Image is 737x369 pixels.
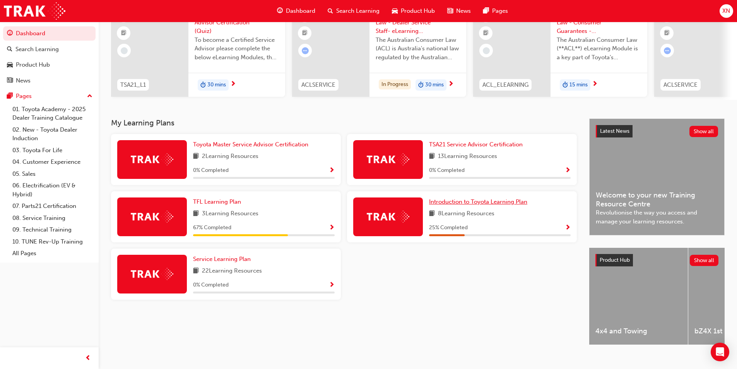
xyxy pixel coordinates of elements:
[121,28,127,38] span: booktick-icon
[401,7,435,15] span: Product Hub
[7,62,13,69] span: car-icon
[193,152,199,161] span: book-icon
[589,118,725,235] a: Latest NewsShow allWelcome to your new Training Resource CentreRevolutionise the way you access a...
[600,257,630,263] span: Product Hub
[456,7,471,15] span: News
[565,223,571,233] button: Show Progress
[483,28,489,38] span: booktick-icon
[429,197,530,206] a: Introduction to Toyota Learning Plan
[16,76,31,85] div: News
[193,166,229,175] span: 0 % Completed
[329,280,335,290] button: Show Progress
[131,211,173,223] img: Trak
[193,197,244,206] a: TFL Learning Plan
[202,152,258,161] span: 2 Learning Resources
[565,166,571,175] button: Show Progress
[195,9,279,36] span: TSA21_L1 Service Advisor Certification (Quiz)
[367,211,409,223] img: Trak
[589,248,688,345] a: 4x4 and Towing
[3,89,96,103] button: Pages
[711,343,729,361] div: Open Intercom Messenger
[418,80,424,90] span: duration-icon
[9,200,96,212] a: 07. Parts21 Certification
[329,282,335,289] span: Show Progress
[367,153,409,165] img: Trak
[392,6,398,16] span: car-icon
[429,223,468,232] span: 25 % Completed
[689,126,718,137] button: Show all
[193,140,311,149] a: Toyota Master Service Advisor Certification
[195,36,279,62] span: To become a Certified Service Advisor please complete the below eLearning Modules, the Service Ad...
[3,74,96,88] a: News
[9,103,96,124] a: 01. Toyota Academy - 2025 Dealer Training Catalogue
[301,81,335,89] span: ACLSERVICE
[438,152,497,161] span: 13 Learning Resources
[193,198,241,205] span: TFL Learning Plan
[336,7,380,15] span: Search Learning
[193,209,199,219] span: book-icon
[9,168,96,180] a: 05. Sales
[595,254,718,266] a: Product HubShow all
[596,191,718,208] span: Welcome to your new Training Resource Centre
[9,212,96,224] a: 08. Service Training
[492,7,508,15] span: Pages
[9,236,96,248] a: 10. TUNE Rev-Up Training
[202,266,262,276] span: 22 Learning Resources
[429,198,527,205] span: Introduction to Toyota Learning Plan
[664,28,670,38] span: booktick-icon
[16,60,50,69] div: Product Hub
[4,2,65,20] img: Trak
[271,3,321,19] a: guage-iconDashboard
[111,118,577,127] h3: My Learning Plans
[85,354,91,363] span: prev-icon
[429,166,465,175] span: 0 % Completed
[429,141,523,148] span: TSA21 Service Advisor Certification
[7,77,13,84] span: news-icon
[329,225,335,232] span: Show Progress
[3,58,96,72] a: Product Hub
[595,327,682,336] span: 4x4 and Towing
[328,6,333,16] span: search-icon
[193,223,231,232] span: 67 % Completed
[286,7,315,15] span: Dashboard
[600,128,629,134] span: Latest News
[193,281,229,290] span: 0 % Completed
[87,91,92,101] span: up-icon
[9,144,96,156] a: 03. Toyota For Life
[664,47,671,54] span: learningRecordVerb_ATTEMPT-icon
[131,268,173,280] img: Trak
[596,208,718,226] span: Revolutionise the way you access and manage your learning resources.
[16,92,32,101] div: Pages
[473,3,647,97] a: 0ACL_ELEARNINGAustralian Consumer Law - Consumer Guarantees - eLearning moduleThe Australian Cons...
[438,209,494,219] span: 8 Learning Resources
[207,81,226,89] span: 30 mins
[121,47,128,54] span: learningRecordVerb_NONE-icon
[3,26,96,41] a: Dashboard
[565,167,571,174] span: Show Progress
[321,3,386,19] a: search-iconSearch Learning
[483,47,490,54] span: learningRecordVerb_NONE-icon
[376,9,460,36] span: Australian Consumer Law - Dealer Service Staff- eLearning Module
[596,125,718,137] a: Latest NewsShow all
[3,25,96,89] button: DashboardSearch LearningProduct HubNews
[9,156,96,168] a: 04. Customer Experience
[292,3,466,97] a: 0ACLSERVICEAustralian Consumer Law - Dealer Service Staff- eLearning ModuleThe Australian Consume...
[3,42,96,57] a: Search Learning
[557,9,641,36] span: Australian Consumer Law - Consumer Guarantees - eLearning module
[131,153,173,165] img: Trak
[592,81,598,88] span: next-icon
[448,81,454,88] span: next-icon
[441,3,477,19] a: news-iconNews
[193,266,199,276] span: book-icon
[429,152,435,161] span: book-icon
[447,6,453,16] span: news-icon
[425,81,444,89] span: 30 mins
[329,223,335,233] button: Show Progress
[193,255,254,264] a: Service Learning Plan
[277,6,283,16] span: guage-icon
[120,81,146,89] span: TSA21_L1
[569,81,588,89] span: 15 mins
[482,81,528,89] span: ACL_ELEARNING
